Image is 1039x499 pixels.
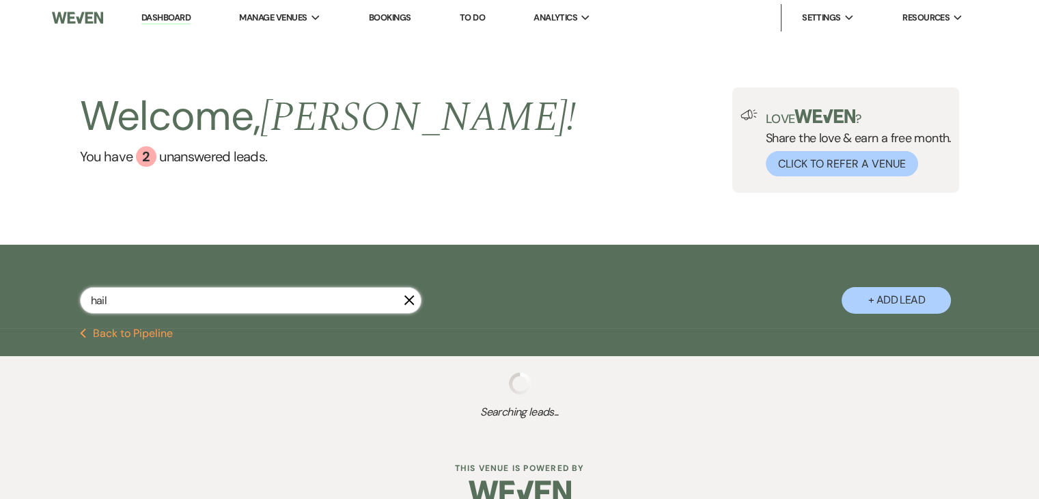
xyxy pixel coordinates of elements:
span: Analytics [534,11,577,25]
button: Click to Refer a Venue [766,151,918,176]
img: loud-speaker-illustration.svg [740,109,758,120]
div: 2 [136,146,156,167]
span: Resources [902,11,950,25]
input: Search by name, event date, email address or phone number [80,287,421,314]
span: Settings [802,11,841,25]
div: Share the love & earn a free month. [758,109,952,176]
img: Weven Logo [52,3,103,32]
button: + Add Lead [842,287,951,314]
span: Manage Venues [239,11,307,25]
p: Love ? [766,109,952,125]
a: You have 2 unanswered leads. [80,146,577,167]
span: Searching leads... [52,404,987,420]
img: loading spinner [509,373,531,394]
a: Dashboard [141,12,191,25]
a: To Do [460,12,485,23]
h2: Welcome, [80,87,577,146]
img: weven-logo-green.svg [794,109,855,123]
button: Back to Pipeline [80,328,174,339]
span: [PERSON_NAME] ! [260,86,576,149]
a: Bookings [369,12,411,23]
